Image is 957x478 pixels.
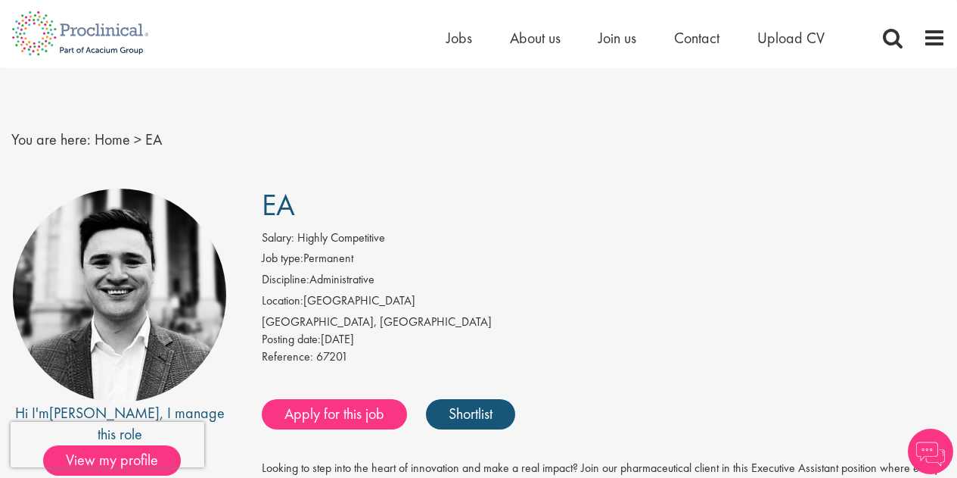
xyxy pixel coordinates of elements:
div: Hi I'm , I manage this role [11,402,228,445]
span: You are here: [11,130,91,149]
span: Highly Competitive [297,230,385,245]
span: > [134,130,141,149]
a: View my profile [43,448,196,468]
a: Contact [674,28,719,48]
label: Salary: [262,230,294,247]
span: 67201 [316,348,348,364]
li: [GEOGRAPHIC_DATA] [262,292,946,314]
span: EA [262,186,295,224]
label: Job type: [262,250,303,267]
iframe: reCAPTCHA [11,422,204,467]
a: breadcrumb link [95,130,130,149]
a: Apply for this job [262,399,407,430]
a: [PERSON_NAME] [49,403,160,423]
span: EA [145,130,162,149]
a: Jobs [446,28,472,48]
img: imeage of recruiter Edward Little [13,189,226,402]
label: Location: [262,292,303,310]
a: Upload CV [757,28,825,48]
a: About us [510,28,561,48]
li: Permanent [262,250,946,271]
a: Shortlist [426,399,515,430]
label: Reference: [262,348,313,366]
div: [DATE] [262,331,946,348]
div: [GEOGRAPHIC_DATA], [GEOGRAPHIC_DATA] [262,314,946,331]
label: Discipline: [262,271,309,289]
img: Chatbot [908,429,953,474]
a: Join us [598,28,636,48]
li: Administrative [262,271,946,292]
span: Posting date: [262,331,321,347]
